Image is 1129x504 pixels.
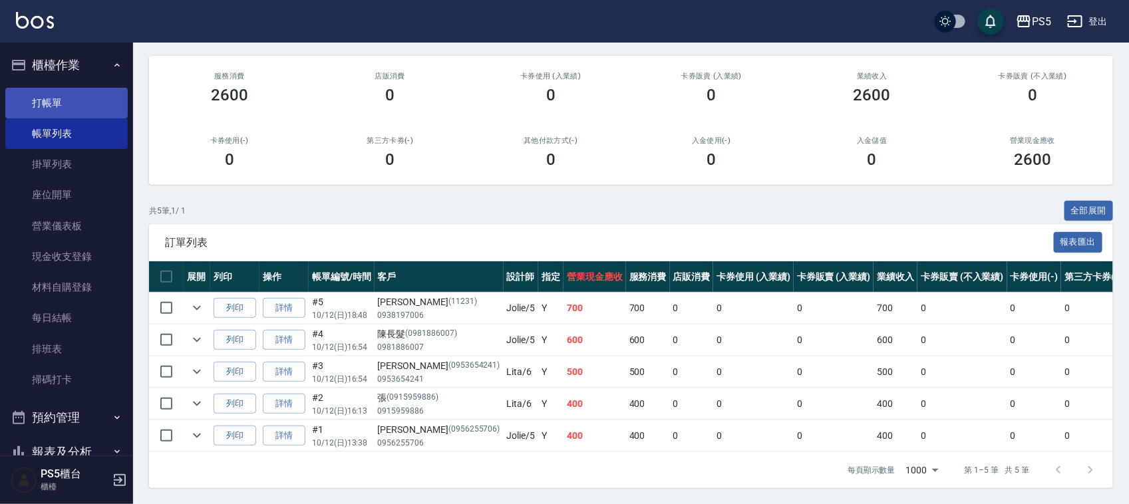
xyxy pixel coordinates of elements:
[713,420,794,451] td: 0
[707,150,716,169] h3: 0
[874,261,917,293] th: 業績收入
[670,420,714,451] td: 0
[1061,261,1125,293] th: 第三方卡券(-)
[626,261,670,293] th: 服務消費
[1061,324,1125,356] td: 0
[977,8,1004,35] button: save
[312,341,371,353] p: 10/12 (日) 16:54
[1011,8,1056,35] button: PS5
[538,293,564,324] td: Y
[187,298,207,318] button: expand row
[713,293,794,324] td: 0
[538,261,564,293] th: 指定
[378,373,500,385] p: 0953654241
[1061,356,1125,388] td: 0
[917,388,1007,420] td: 0
[387,391,439,405] p: (0915959886)
[312,437,371,449] p: 10/12 (日) 13:38
[5,118,128,149] a: 帳單列表
[794,356,874,388] td: 0
[794,420,874,451] td: 0
[1061,420,1125,451] td: 0
[378,295,500,309] div: [PERSON_NAME]
[1061,293,1125,324] td: 0
[546,86,556,104] h3: 0
[808,72,937,80] h2: 業績收入
[1028,86,1037,104] h3: 0
[794,388,874,420] td: 0
[165,136,294,145] h2: 卡券使用(-)
[1007,293,1062,324] td: 0
[713,356,794,388] td: 0
[5,211,128,241] a: 營業儀表板
[5,303,128,333] a: 每日結帳
[1007,420,1062,451] td: 0
[626,420,670,451] td: 400
[378,437,500,449] p: 0956255706
[1007,261,1062,293] th: 卡券使用(-)
[214,330,256,350] button: 列印
[647,136,776,145] h2: 入金使用(-)
[917,420,1007,451] td: 0
[564,261,626,293] th: 營業現金應收
[385,86,395,104] h3: 0
[378,359,500,373] div: [PERSON_NAME]
[713,261,794,293] th: 卡券使用 (入業績)
[312,373,371,385] p: 10/12 (日) 16:54
[1054,235,1103,248] a: 報表匯出
[41,481,108,493] p: 櫃檯
[448,295,477,309] p: (11231)
[375,261,504,293] th: 客戶
[713,388,794,420] td: 0
[263,362,305,382] a: 詳情
[378,391,500,405] div: 張
[326,136,455,145] h2: 第三方卡券(-)
[874,324,917,356] td: 600
[378,341,500,353] p: 0981886007
[406,327,458,341] p: (0981886007)
[1007,356,1062,388] td: 0
[385,150,395,169] h3: 0
[5,149,128,180] a: 掛單列表
[225,150,234,169] h3: 0
[854,86,891,104] h3: 2600
[1032,13,1051,30] div: PS5
[874,388,917,420] td: 400
[326,72,455,80] h2: 店販消費
[378,405,500,417] p: 0915959886
[874,356,917,388] td: 500
[901,452,943,488] div: 1000
[187,426,207,445] button: expand row
[564,356,626,388] td: 500
[969,136,1098,145] h2: 營業現金應收
[538,356,564,388] td: Y
[670,356,714,388] td: 0
[1054,232,1103,253] button: 報表匯出
[504,261,539,293] th: 設計師
[5,400,128,435] button: 預約管理
[874,420,917,451] td: 400
[647,72,776,80] h2: 卡券販賣 (入業績)
[214,298,256,318] button: 列印
[564,388,626,420] td: 400
[16,12,54,29] img: Logo
[214,362,256,382] button: 列印
[917,356,1007,388] td: 0
[504,293,539,324] td: Jolie /5
[309,388,375,420] td: #2
[378,423,500,437] div: [PERSON_NAME]
[504,420,539,451] td: Jolie /5
[1007,388,1062,420] td: 0
[626,324,670,356] td: 600
[670,388,714,420] td: 0
[378,309,500,321] p: 0938197006
[214,394,256,414] button: 列印
[263,426,305,446] a: 詳情
[504,388,539,420] td: Lita /6
[5,180,128,210] a: 座位開單
[874,293,917,324] td: 700
[263,298,305,318] a: 詳情
[626,388,670,420] td: 400
[309,356,375,388] td: #3
[794,261,874,293] th: 卡券販賣 (入業績)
